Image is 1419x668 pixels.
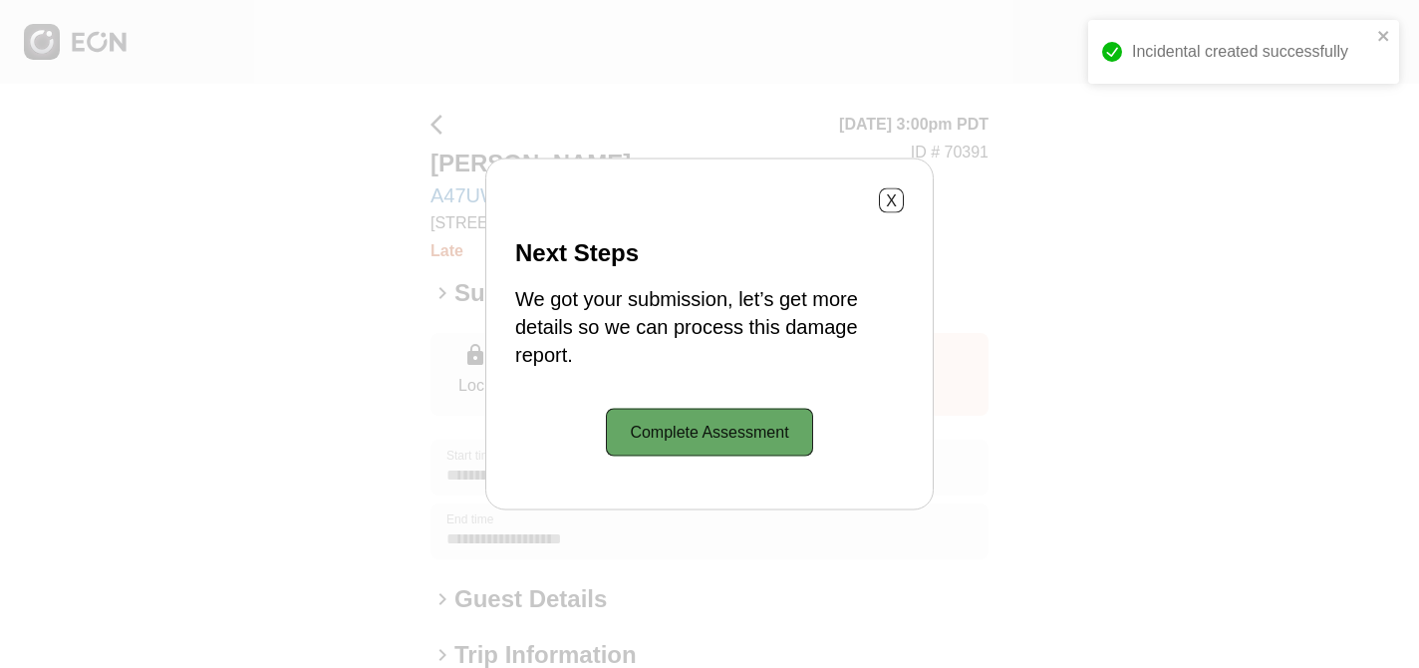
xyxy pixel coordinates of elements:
[515,237,904,269] h2: Next Steps
[879,188,904,213] button: X
[606,409,812,457] button: Complete Assessment
[1132,40,1371,64] div: Incidental created successfully
[515,285,904,369] p: We got your submission, let’s get more details so we can process this damage report.
[1377,28,1391,44] button: close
